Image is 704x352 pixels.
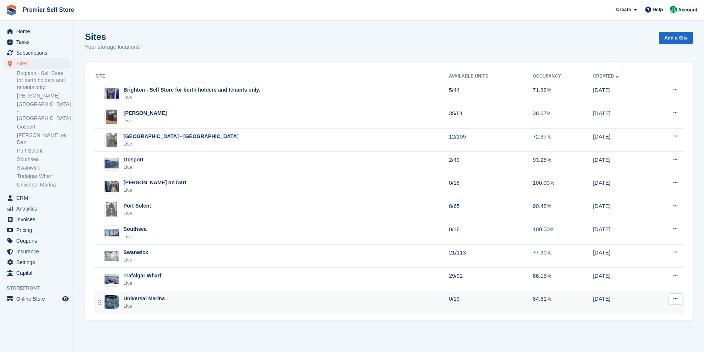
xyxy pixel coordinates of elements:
[449,245,533,268] td: 21/113
[123,225,147,233] div: Southsea
[4,193,70,203] a: menu
[4,236,70,246] a: menu
[678,6,697,14] span: Account
[593,291,651,314] td: [DATE]
[16,294,61,304] span: Online Store
[16,204,61,214] span: Analytics
[123,295,165,303] div: Universal Marina
[106,202,117,217] img: Image of Port Solent site
[449,105,533,129] td: 35/61
[123,94,260,101] div: Live
[449,291,533,314] td: 0/19
[123,272,161,280] div: Trafalgar Wharf
[593,152,651,175] td: [DATE]
[449,82,533,105] td: 5/44
[16,214,61,225] span: Invoices
[105,181,119,192] img: Image of Noss on Dart site
[593,245,651,268] td: [DATE]
[616,6,631,13] span: Create
[449,175,533,198] td: 0/18
[16,37,61,47] span: Tasks
[4,268,70,278] a: menu
[17,123,70,130] a: Gosport
[593,175,651,198] td: [DATE]
[17,70,70,91] a: Brighton - Self Store for berth holders and tenants only.
[16,246,61,257] span: Insurance
[17,132,70,146] a: [PERSON_NAME] on Dart
[123,140,239,148] div: Live
[449,152,533,175] td: 2/49
[17,156,70,163] a: Southsea
[4,225,70,235] a: menu
[123,280,161,287] div: Live
[105,251,119,261] img: Image of Swanwick site
[16,48,61,58] span: Subscriptions
[17,164,70,171] a: Swanwick
[659,32,693,44] a: Add a Site
[105,88,119,99] img: Image of Brighton - Self Store for berth holders and tenants only. site
[593,82,651,105] td: [DATE]
[4,257,70,267] a: menu
[105,295,119,309] img: Image of Universal Marina site
[533,221,593,245] td: 100.00%
[4,214,70,225] a: menu
[85,43,140,51] p: Your storage locations
[4,48,70,58] a: menu
[94,71,449,82] th: Site
[4,58,70,69] a: menu
[17,92,70,99] a: [PERSON_NAME]
[123,249,148,256] div: Swanwick
[4,204,70,214] a: menu
[593,129,651,152] td: [DATE]
[123,210,151,217] div: Live
[593,198,651,221] td: [DATE]
[123,233,147,240] div: Live
[105,274,119,284] img: Image of Trafalgar Wharf site
[61,294,70,303] a: Preview store
[16,193,61,203] span: CRM
[123,256,148,264] div: Live
[533,71,593,82] th: Occupancy
[533,175,593,198] td: 100.00%
[16,268,61,278] span: Capital
[106,133,117,147] img: Image of Eastbourne - Sovereign Harbour site
[17,173,70,180] a: Trafalgar Wharf
[123,164,143,171] div: Live
[123,86,260,94] div: Brighton - Self Store for berth holders and tenants only.
[533,129,593,152] td: 72.37%
[533,152,593,175] td: 93.25%
[670,6,677,13] img: Peter Pring
[105,158,119,168] img: Image of Gosport site
[449,268,533,291] td: 29/92
[449,198,533,221] td: 8/65
[653,6,663,13] span: Help
[593,74,620,79] a: Created
[16,257,61,267] span: Settings
[123,202,151,210] div: Port Solent
[105,229,119,237] img: Image of Southsea site
[449,71,533,82] th: Available Units
[449,221,533,245] td: 0/16
[16,225,61,235] span: Pricing
[16,26,61,37] span: Home
[123,156,143,164] div: Gosport
[6,4,17,16] img: stora-icon-8386f47178a22dfd0bd8f6a31ec36ba5ce8667c1dd55bd0f319d3a0aa187defe.svg
[4,246,70,257] a: menu
[533,245,593,268] td: 77.90%
[7,284,74,292] span: Storefront
[4,294,70,304] a: menu
[123,303,165,310] div: Live
[123,109,167,117] div: [PERSON_NAME]
[123,117,167,124] div: Live
[4,26,70,37] a: menu
[449,129,533,152] td: 12/109
[16,58,61,69] span: Sites
[106,109,117,124] img: Image of Chichester Marina site
[17,147,70,154] a: Port Solent
[20,4,77,16] a: Premier Self Store
[533,291,593,314] td: 84.81%
[593,221,651,245] td: [DATE]
[593,105,651,129] td: [DATE]
[533,105,593,129] td: 38.67%
[4,37,70,47] a: menu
